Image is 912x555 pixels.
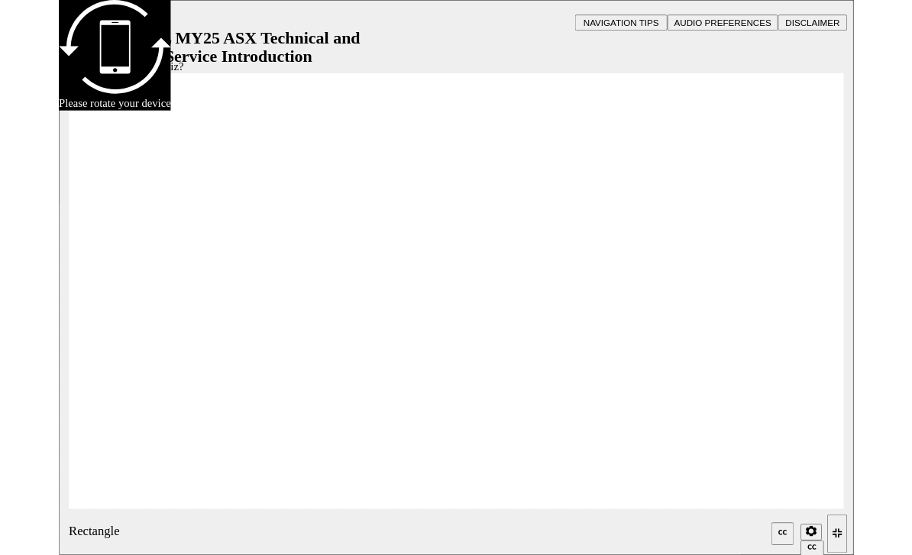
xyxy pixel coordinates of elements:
[602,21,688,32] span: NAVIGATION TIPS
[833,21,895,32] span: DISCLAIMER
[592,17,698,35] button: NAVIGATION TIPS
[698,17,825,35] button: AUDIO PREFERENCES
[706,21,817,32] span: AUDIO PREFERENCES
[825,17,904,35] button: DISCLAIMER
